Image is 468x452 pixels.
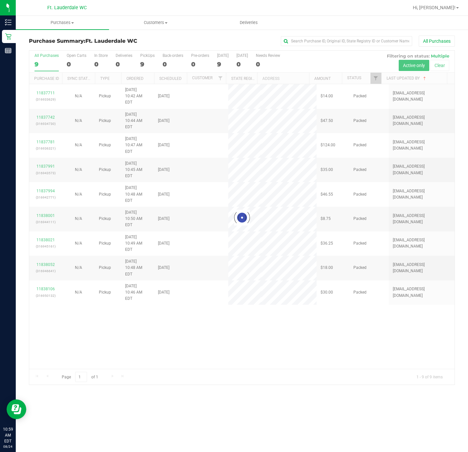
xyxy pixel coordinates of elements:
a: Deliveries [202,16,295,30]
h3: Purchase Summary: [29,38,171,44]
inline-svg: Reports [5,47,11,54]
span: Deliveries [231,20,267,26]
p: 08/24 [3,444,13,449]
iframe: Resource center [7,399,26,419]
inline-svg: Inventory [5,19,11,26]
p: 10:59 AM EDT [3,426,13,444]
inline-svg: Retail [5,33,11,40]
a: Customers [109,16,202,30]
span: Customers [109,20,202,26]
input: Search Purchase ID, Original ID, State Registry ID or Customer Name... [281,36,412,46]
span: Ft. Lauderdale WC [47,5,87,11]
span: Purchases [16,20,109,26]
span: Ft. Lauderdale WC [85,38,137,44]
button: All Purchases [419,36,455,47]
a: Purchases [16,16,109,30]
span: Hi, [PERSON_NAME]! [413,5,456,10]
